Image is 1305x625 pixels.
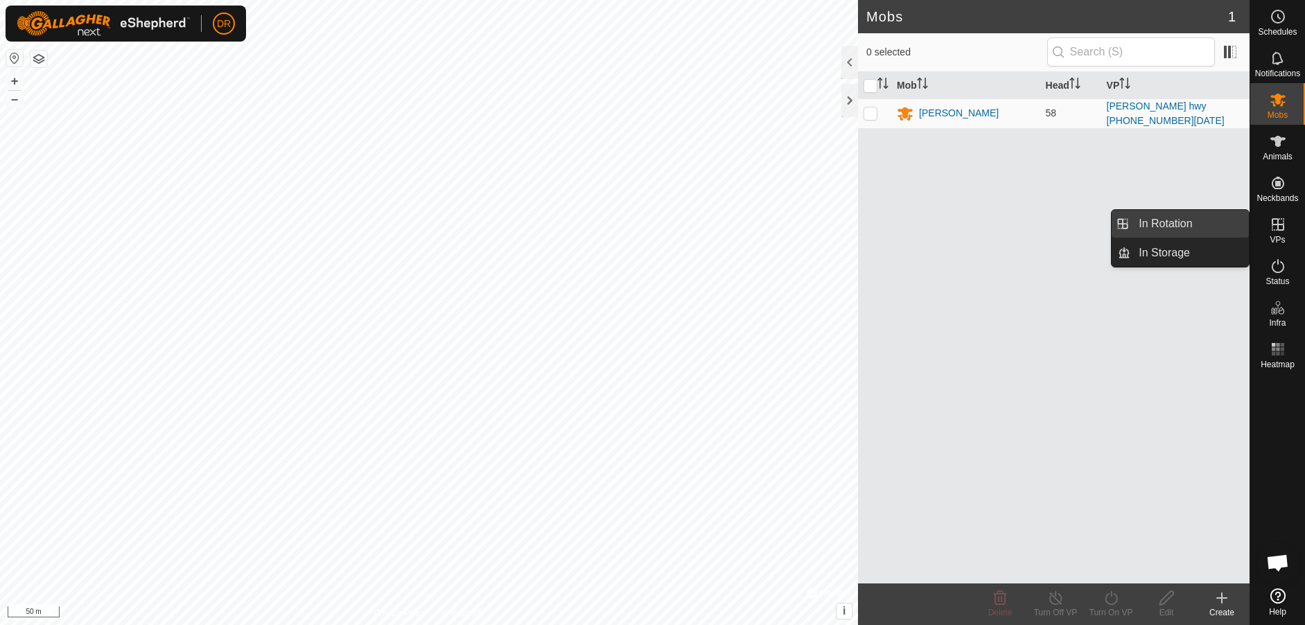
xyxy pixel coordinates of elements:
[1250,583,1305,622] a: Help
[919,106,999,121] div: [PERSON_NAME]
[1112,239,1249,267] li: In Storage
[1194,606,1250,619] div: Create
[374,607,426,619] a: Privacy Policy
[1263,152,1293,161] span: Animals
[1130,239,1249,267] a: In Storage
[837,604,852,619] button: i
[1139,606,1194,619] div: Edit
[1028,606,1083,619] div: Turn Off VP
[866,45,1047,60] span: 0 selected
[1255,69,1300,78] span: Notifications
[1112,210,1249,238] li: In Rotation
[1270,236,1285,244] span: VPs
[30,51,47,67] button: Map Layers
[1069,80,1080,91] p-sorticon: Activate to sort
[217,17,231,31] span: DR
[1256,194,1298,202] span: Neckbands
[1107,100,1225,126] a: [PERSON_NAME] hwy [PHONE_NUMBER][DATE]
[1269,608,1286,616] span: Help
[1047,37,1215,67] input: Search (S)
[6,91,23,107] button: –
[1268,111,1288,119] span: Mobs
[443,607,484,619] a: Contact Us
[1139,245,1190,261] span: In Storage
[1228,6,1236,27] span: 1
[877,80,888,91] p-sorticon: Activate to sort
[1040,72,1101,99] th: Head
[1046,107,1057,118] span: 58
[1265,277,1289,285] span: Status
[1139,215,1192,232] span: In Rotation
[1261,360,1295,369] span: Heatmap
[6,50,23,67] button: Reset Map
[1257,542,1299,583] div: Open chat
[1101,72,1250,99] th: VP
[891,72,1040,99] th: Mob
[6,73,23,89] button: +
[1083,606,1139,619] div: Turn On VP
[1258,28,1297,36] span: Schedules
[1130,210,1249,238] a: In Rotation
[1119,80,1130,91] p-sorticon: Activate to sort
[917,80,928,91] p-sorticon: Activate to sort
[1269,319,1286,327] span: Infra
[843,605,846,617] span: i
[17,11,190,36] img: Gallagher Logo
[866,8,1228,25] h2: Mobs
[988,608,1013,617] span: Delete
